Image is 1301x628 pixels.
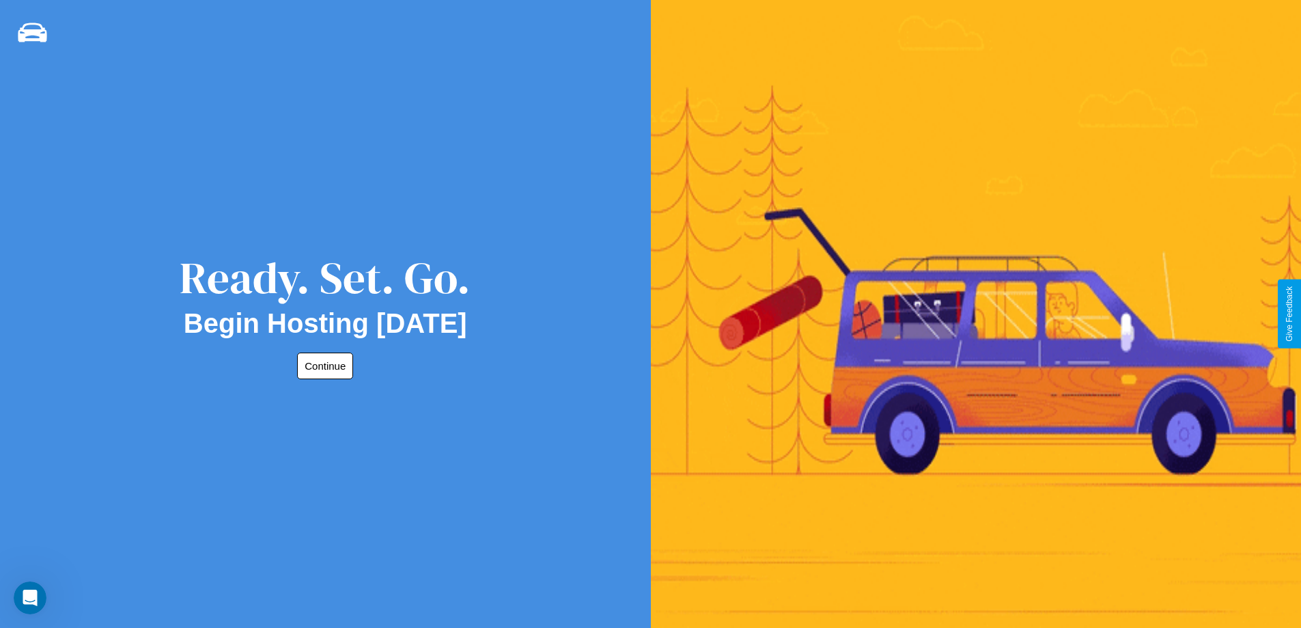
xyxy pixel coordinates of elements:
h2: Begin Hosting [DATE] [184,308,467,339]
div: Give Feedback [1285,286,1294,342]
iframe: Intercom live chat [14,582,46,614]
button: Continue [297,353,353,379]
div: Ready. Set. Go. [180,247,471,308]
